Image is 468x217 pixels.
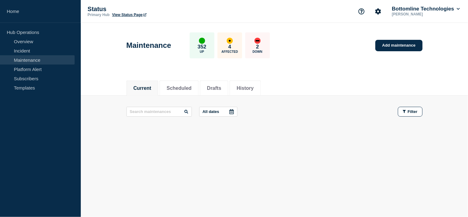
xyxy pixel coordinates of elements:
button: Scheduled [167,86,192,91]
button: Bottomline Technologies [391,6,461,12]
button: Current [134,86,151,91]
div: affected [227,38,233,44]
button: Account settings [372,5,385,18]
h1: Maintenance [126,41,171,50]
p: Up [200,50,204,53]
a: Add maintenance [375,40,422,51]
button: Filter [398,107,423,117]
div: down [255,38,261,44]
button: All dates [199,107,238,117]
input: Search maintenances [126,107,192,117]
p: 352 [198,44,206,50]
button: Support [355,5,368,18]
div: up [199,38,205,44]
p: Affected [222,50,238,53]
button: History [237,86,254,91]
p: [PERSON_NAME] [391,12,455,16]
button: Drafts [207,86,221,91]
a: View Status Page [112,13,146,17]
p: 2 [256,44,259,50]
span: Filter [408,109,418,114]
p: Primary Hub [88,13,110,17]
p: 4 [228,44,231,50]
p: All dates [203,109,219,114]
p: Down [253,50,263,53]
p: Status [88,6,211,13]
